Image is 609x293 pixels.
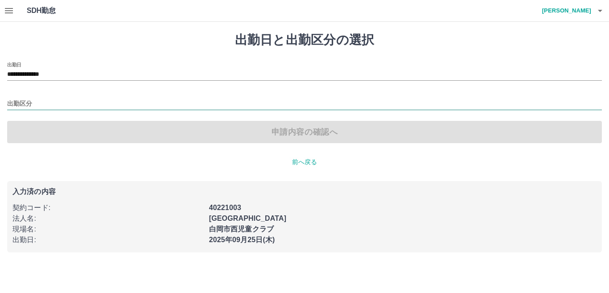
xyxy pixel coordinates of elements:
[12,235,204,245] p: 出勤日 :
[209,236,275,243] b: 2025年09月25日(木)
[209,204,241,211] b: 40221003
[209,225,274,233] b: 白岡市西児童クラブ
[12,188,597,195] p: 入力済の内容
[209,215,287,222] b: [GEOGRAPHIC_DATA]
[7,33,602,48] h1: 出勤日と出勤区分の選択
[12,213,204,224] p: 法人名 :
[7,61,21,68] label: 出勤日
[7,157,602,167] p: 前へ戻る
[12,224,204,235] p: 現場名 :
[12,202,204,213] p: 契約コード :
